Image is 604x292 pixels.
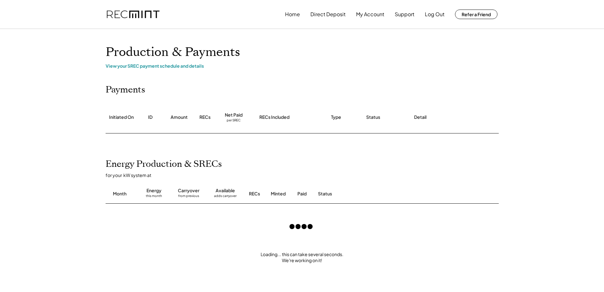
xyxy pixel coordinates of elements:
[107,10,159,18] img: recmint-logotype%403x.png
[146,187,161,194] div: Energy
[455,10,497,19] button: Refer a Friend
[214,194,237,200] div: adds carryover
[310,8,346,21] button: Direct Deposit
[366,114,380,120] div: Status
[259,114,289,120] div: RECs Included
[106,45,499,60] h1: Production & Payments
[106,63,499,69] div: View your SREC payment schedule and details
[106,85,145,95] h2: Payments
[178,194,199,200] div: from previous
[216,187,235,194] div: Available
[297,191,307,197] div: Paid
[106,172,505,178] div: for your kW system at
[106,159,222,170] h2: Energy Production & SRECs
[113,191,127,197] div: Month
[227,118,241,123] div: per SREC
[99,251,505,264] div: Loading... this can take several seconds. We're working on it!
[425,8,445,21] button: Log Out
[331,114,341,120] div: Type
[178,187,199,194] div: Carryover
[356,8,384,21] button: My Account
[148,114,153,120] div: ID
[285,8,300,21] button: Home
[271,191,286,197] div: Minted
[225,112,243,118] div: Net Paid
[199,114,211,120] div: RECs
[109,114,134,120] div: Initiated On
[414,114,426,120] div: Detail
[249,191,260,197] div: RECs
[395,8,414,21] button: Support
[171,114,188,120] div: Amount
[318,191,426,197] div: Status
[146,194,162,200] div: this month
